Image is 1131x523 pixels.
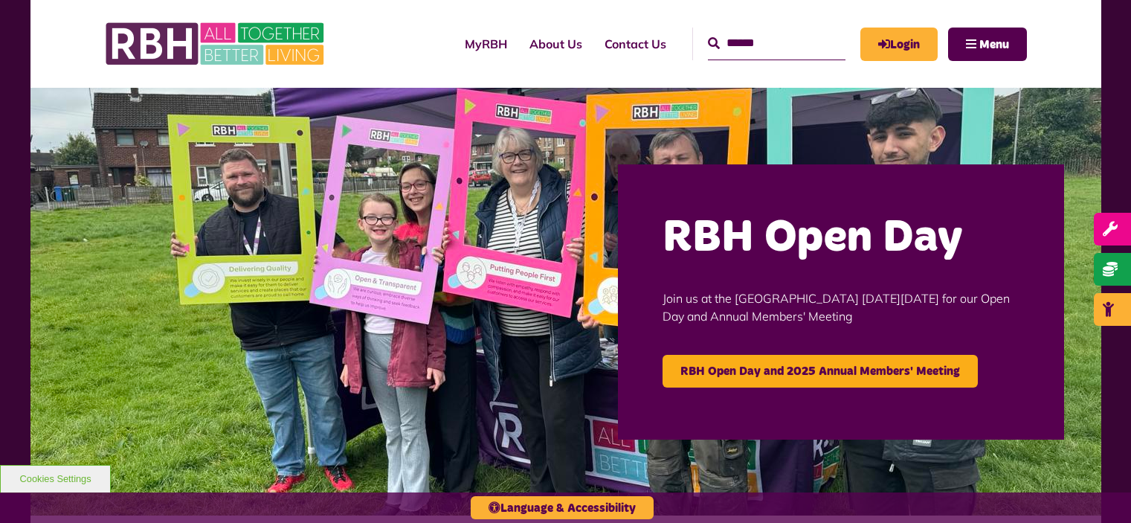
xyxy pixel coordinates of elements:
[663,355,978,388] a: RBH Open Day and 2025 Annual Members' Meeting
[518,24,593,64] a: About Us
[105,15,328,73] img: RBH
[860,28,938,61] a: MyRBH
[593,24,677,64] a: Contact Us
[979,39,1009,51] span: Menu
[30,88,1101,516] img: Image (22)
[471,496,654,519] button: Language & Accessibility
[663,267,1019,347] p: Join us at the [GEOGRAPHIC_DATA] [DATE][DATE] for our Open Day and Annual Members' Meeting
[948,28,1027,61] button: Navigation
[454,24,518,64] a: MyRBH
[663,209,1019,267] h2: RBH Open Day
